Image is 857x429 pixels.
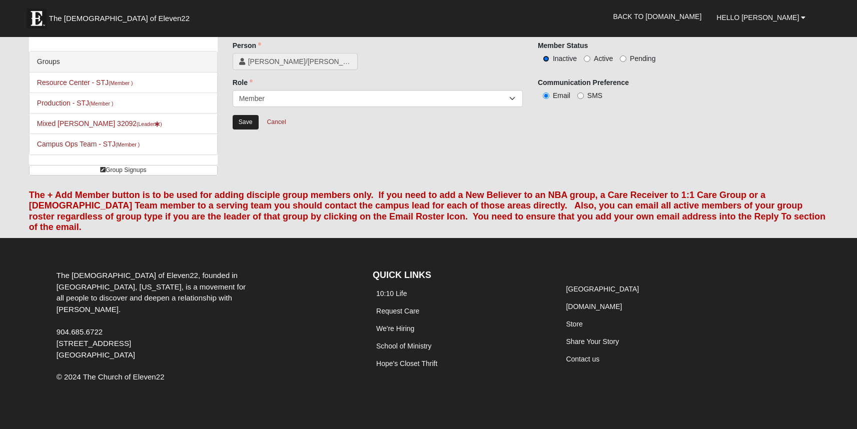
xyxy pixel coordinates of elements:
[116,141,140,147] small: (Member )
[49,13,190,23] span: The [DEMOGRAPHIC_DATA] of Eleven22
[376,307,419,315] a: Request Care
[566,302,622,310] a: [DOMAIN_NAME]
[109,80,133,86] small: (Member )
[89,100,113,106] small: (Member )
[716,13,799,21] span: Hello [PERSON_NAME]
[57,372,165,381] span: © 2024 The Church of Eleven22
[260,114,292,130] a: Cancel
[376,342,431,350] a: School of Ministry
[27,8,47,28] img: Eleven22 logo
[566,320,582,328] a: Store
[37,140,140,148] a: Campus Ops Team - STJ(Member )
[587,91,602,99] span: SMS
[605,4,709,29] a: Back to [DOMAIN_NAME]
[553,91,570,99] span: Email
[30,51,217,72] div: Groups
[630,54,655,62] span: Pending
[22,3,222,28] a: The [DEMOGRAPHIC_DATA] of Eleven22
[49,270,260,361] div: The [DEMOGRAPHIC_DATA] of Eleven22, founded in [GEOGRAPHIC_DATA], [US_STATE], is a movement for a...
[373,270,547,281] h4: QUICK LINKS
[538,40,588,50] label: Member Status
[57,350,135,359] span: [GEOGRAPHIC_DATA]
[543,55,549,62] input: Inactive
[37,119,162,127] a: Mixed [PERSON_NAME] 32092(Leader)
[594,54,613,62] span: Active
[233,115,259,129] input: Alt+s
[37,78,133,86] a: Resource Center - STJ(Member )
[566,355,599,363] a: Contact us
[709,5,813,30] a: Hello [PERSON_NAME]
[584,55,590,62] input: Active
[137,121,162,127] small: (Leader )
[248,56,351,66] span: [PERSON_NAME]/[PERSON_NAME]
[577,92,584,99] input: SMS
[37,99,114,107] a: Production - STJ(Member )
[376,324,414,332] a: We're Hiring
[29,165,218,175] a: Group Signups
[566,285,639,293] a: [GEOGRAPHIC_DATA]
[620,55,626,62] input: Pending
[553,54,577,62] span: Inactive
[233,77,253,87] label: Role
[538,77,629,87] label: Communication Preference
[233,40,261,50] label: Person
[376,359,437,367] a: Hope's Closet Thrift
[376,289,407,297] a: 10:10 Life
[543,92,549,99] input: Email
[29,190,825,232] font: The + Add Member button is to be used for adding disciple group members only. If you need to add ...
[566,337,619,345] a: Share Your Story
